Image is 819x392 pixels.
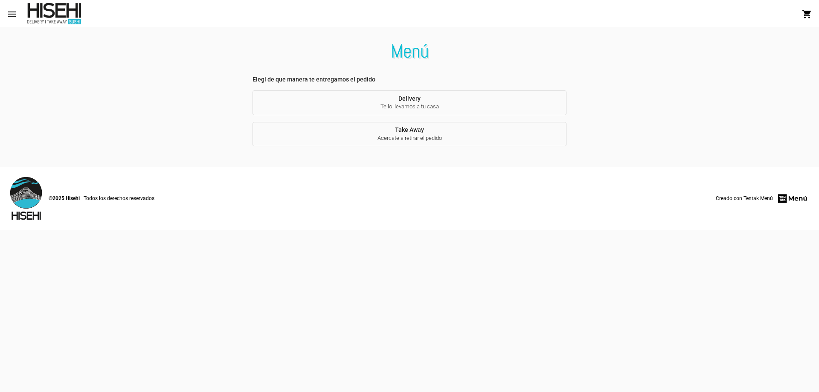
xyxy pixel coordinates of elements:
mat-icon: shopping_cart [802,9,812,19]
span: Creado con Tentak Menú [716,194,773,203]
span: Take Away [259,126,560,142]
mat-icon: menu [7,9,17,19]
span: ©2025 Hisehi [49,194,80,203]
span: Acercate a retirar el pedido [259,134,560,142]
img: menu-firm.png [777,193,809,204]
span: Delivery [259,95,560,111]
label: Elegí de que manera te entregamos el pedido [253,75,566,84]
button: DeliveryTe lo llevamos a tu casa [253,90,566,115]
a: Creado con Tentak Menú [716,193,809,204]
button: Take AwayAcercate a retirar el pedido [253,122,566,147]
span: Todos los derechos reservados [84,194,154,203]
span: Te lo llevamos a tu casa [259,103,560,110]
